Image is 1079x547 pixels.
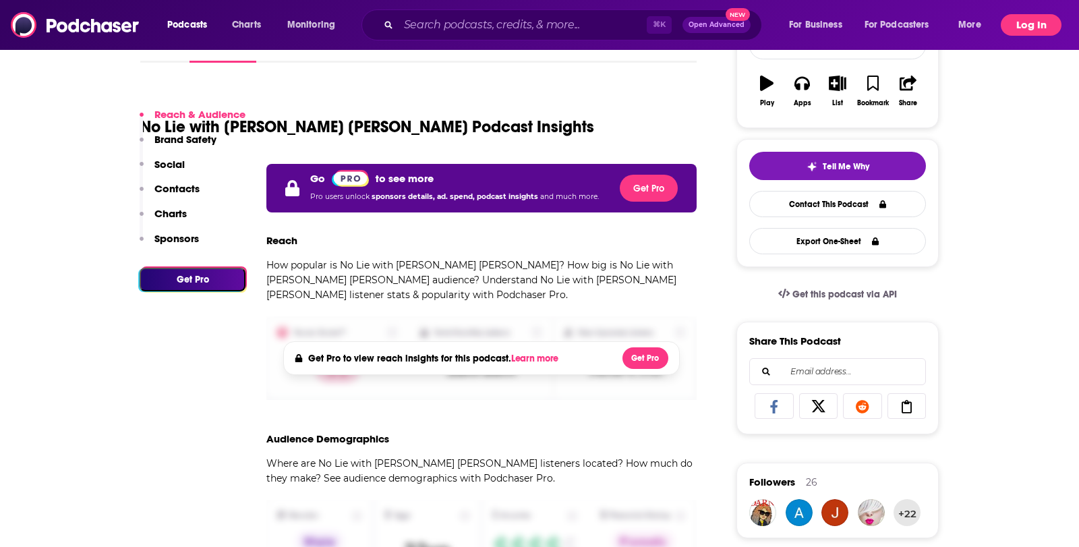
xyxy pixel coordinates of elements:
[865,16,929,34] span: For Podcasters
[767,278,908,311] a: Get this podcast via API
[266,456,697,486] p: Where are No Lie with [PERSON_NAME] [PERSON_NAME] listeners located? How much do they make? See a...
[232,16,261,34] span: Charts
[749,228,926,254] button: Export One-Sheet
[726,8,750,21] span: New
[278,14,353,36] button: open menu
[794,99,811,107] div: Apps
[158,14,225,36] button: open menu
[894,499,921,526] button: +22
[807,161,817,172] img: tell me why sparkle
[832,99,843,107] div: List
[891,67,926,115] button: Share
[154,158,185,171] p: Social
[154,207,187,220] p: Charts
[843,393,882,419] a: Share on Reddit
[755,393,794,419] a: Share on Facebook
[858,499,885,526] img: MrsKMacAus
[223,14,269,36] a: Charts
[749,499,776,526] img: LaTriceDangerousBabii
[958,16,981,34] span: More
[310,187,599,207] p: Pro users unlock and much more.
[266,258,697,302] p: How popular is No Lie with [PERSON_NAME] [PERSON_NAME]? How big is No Lie with [PERSON_NAME] [PER...
[949,14,998,36] button: open menu
[749,152,926,180] button: tell me why sparkleTell Me Why
[154,182,200,195] p: Contacts
[855,67,890,115] button: Bookmark
[823,161,869,172] span: Tell Me Why
[899,99,917,107] div: Share
[140,158,185,183] button: Social
[399,14,647,36] input: Search podcasts, credits, & more...
[310,172,325,185] p: Go
[857,99,889,107] div: Bookmark
[140,182,200,207] button: Contacts
[799,393,838,419] a: Share on X/Twitter
[376,172,434,185] p: to see more
[689,22,745,28] span: Open Advanced
[140,268,245,291] button: Get Pro
[622,347,668,369] button: Get Pro
[887,393,927,419] a: Copy Link
[374,9,775,40] div: Search podcasts, credits, & more...
[780,14,859,36] button: open menu
[792,289,897,300] span: Get this podcast via API
[620,175,678,202] button: Get Pro
[820,67,855,115] button: List
[789,16,842,34] span: For Business
[154,232,199,245] p: Sponsors
[761,359,914,384] input: Email address...
[784,67,819,115] button: Apps
[287,16,335,34] span: Monitoring
[511,353,562,364] button: Learn more
[266,432,389,445] h3: Audience Demographics
[11,12,140,38] img: Podchaser - Follow, Share and Rate Podcasts
[140,232,199,257] button: Sponsors
[821,499,848,526] img: jajramirez1993
[647,16,672,34] span: ⌘ K
[749,476,795,488] span: Followers
[749,358,926,385] div: Search followers
[154,108,245,121] p: Reach & Audience
[749,335,841,347] h3: Share This Podcast
[140,117,594,137] h1: No Lie with [PERSON_NAME] [PERSON_NAME] Podcast Insights
[806,476,817,488] div: 26
[332,169,369,187] a: Pro website
[1001,14,1061,36] button: Log In
[332,170,369,187] img: Podchaser Pro
[760,99,774,107] div: Play
[140,133,216,158] button: Brand Safety
[266,234,297,247] h3: Reach
[140,108,245,133] button: Reach & Audience
[749,191,926,217] a: Contact This Podcast
[167,16,207,34] span: Podcasts
[308,353,562,364] h4: Get Pro to view reach insights for this podcast.
[786,499,813,526] img: Dontre5
[682,17,751,33] button: Open AdvancedNew
[749,67,784,115] button: Play
[140,207,187,232] button: Charts
[154,133,216,146] p: Brand Safety
[856,14,949,36] button: open menu
[372,192,540,201] span: sponsors details, ad. spend, podcast insights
